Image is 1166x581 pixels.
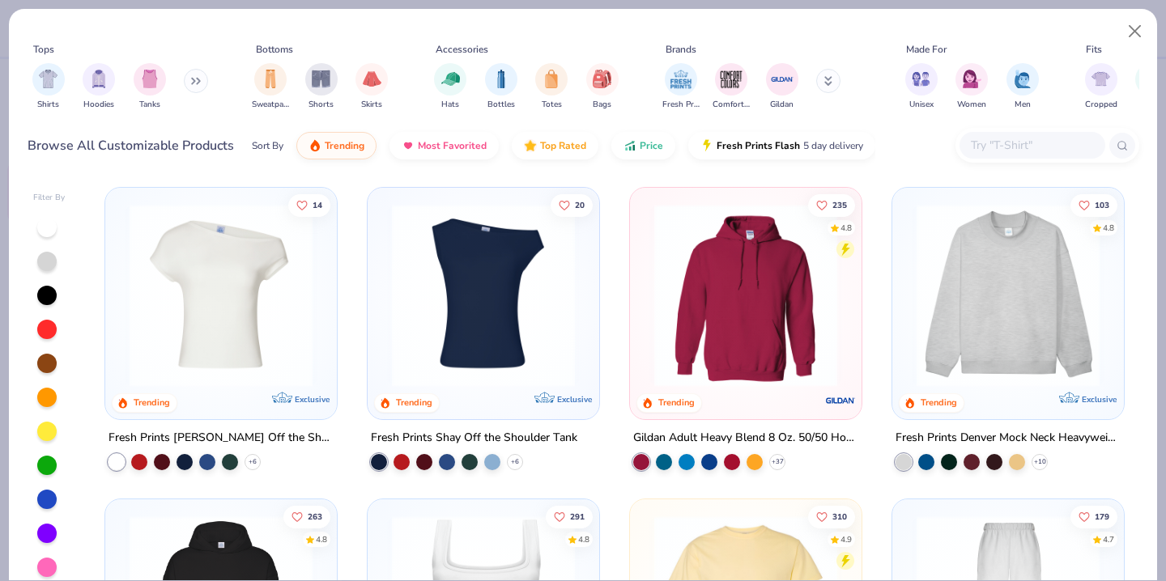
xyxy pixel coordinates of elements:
[646,204,845,387] img: 01756b78-01f6-4cc6-8d8a-3c30c1a0c8ac
[840,222,852,234] div: 4.8
[803,137,863,155] span: 5 day delivery
[593,99,611,111] span: Bags
[770,67,794,91] img: Gildan Image
[906,42,947,57] div: Made For
[662,99,700,111] span: Fresh Prints
[896,428,1121,448] div: Fresh Prints Denver Mock Neck Heavyweight Sweatshirt
[808,193,855,216] button: Like
[121,204,321,387] img: a1c94bf0-cbc2-4c5c-96ec-cab3b8502a7f
[83,63,115,111] button: filter button
[583,204,782,387] img: af1e0f41-62ea-4e8f-9b2b-c8bb59fc549d
[289,193,331,216] button: Like
[418,139,487,152] span: Most Favorited
[824,384,857,417] img: Gildan logo
[640,139,663,152] span: Price
[389,132,499,159] button: Most Favorited
[766,63,798,111] div: filter for Gildan
[262,70,279,88] img: Sweatpants Image
[252,99,289,111] span: Sweatpants
[361,99,382,111] span: Skirts
[845,204,1044,387] img: a164e800-7022-4571-a324-30c76f641635
[441,70,460,88] img: Hats Image
[402,139,415,152] img: most_fav.gif
[540,139,586,152] span: Top Rated
[305,63,338,111] button: filter button
[305,63,338,111] div: filter for Shorts
[1006,63,1039,111] div: filter for Men
[485,63,517,111] button: filter button
[1092,70,1110,88] img: Cropped Image
[713,99,750,111] span: Comfort Colors
[109,428,334,448] div: Fresh Prints [PERSON_NAME] Off the Shoulder Top
[770,99,794,111] span: Gildan
[139,99,160,111] span: Tanks
[586,63,619,111] div: filter for Bags
[1095,512,1109,520] span: 179
[713,63,750,111] button: filter button
[662,63,700,111] div: filter for Fresh Prints
[363,70,381,88] img: Skirts Image
[252,63,289,111] div: filter for Sweatpants
[492,70,510,88] img: Bottles Image
[83,63,115,111] div: filter for Hoodies
[252,138,283,153] div: Sort By
[633,428,858,448] div: Gildan Adult Heavy Blend 8 Oz. 50/50 Hooded Sweatshirt
[252,63,289,111] button: filter button
[1081,394,1116,405] span: Exclusive
[1085,63,1117,111] button: filter button
[955,63,988,111] div: filter for Women
[700,139,713,152] img: flash.gif
[542,99,562,111] span: Totes
[512,132,598,159] button: Top Rated
[905,63,938,111] button: filter button
[1085,63,1117,111] div: filter for Cropped
[487,99,515,111] span: Bottles
[436,42,488,57] div: Accessories
[312,70,330,88] img: Shorts Image
[957,99,986,111] span: Women
[37,99,59,111] span: Shirts
[1006,63,1039,111] button: filter button
[485,63,517,111] div: filter for Bottles
[766,63,798,111] button: filter button
[666,42,696,57] div: Brands
[524,139,537,152] img: TopRated.gif
[611,132,675,159] button: Price
[134,63,166,111] div: filter for Tanks
[1015,99,1031,111] span: Men
[317,533,328,545] div: 4.8
[141,70,159,88] img: Tanks Image
[535,63,568,111] div: filter for Totes
[1070,193,1117,216] button: Like
[511,457,519,467] span: + 6
[384,204,583,387] img: 5716b33b-ee27-473a-ad8a-9b8687048459
[39,70,57,88] img: Shirts Image
[33,192,66,204] div: Filter By
[313,201,323,209] span: 14
[963,70,981,88] img: Women Image
[662,63,700,111] button: filter button
[355,63,388,111] button: filter button
[719,67,743,91] img: Comfort Colors Image
[586,63,619,111] button: filter button
[33,42,54,57] div: Tops
[325,139,364,152] span: Trending
[1033,457,1045,467] span: + 10
[1103,222,1114,234] div: 4.8
[808,505,855,528] button: Like
[557,394,592,405] span: Exclusive
[371,428,577,448] div: Fresh Prints Shay Off the Shoulder Tank
[570,512,585,520] span: 291
[1070,505,1117,528] button: Like
[955,63,988,111] button: filter button
[1095,201,1109,209] span: 103
[441,99,459,111] span: Hats
[688,132,875,159] button: Fresh Prints Flash5 day delivery
[912,70,930,88] img: Unisex Image
[909,204,1108,387] img: f5d85501-0dbb-4ee4-b115-c08fa3845d83
[90,70,108,88] img: Hoodies Image
[717,139,800,152] span: Fresh Prints Flash
[969,136,1094,155] input: Try "T-Shirt"
[295,394,330,405] span: Exclusive
[1085,99,1117,111] span: Cropped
